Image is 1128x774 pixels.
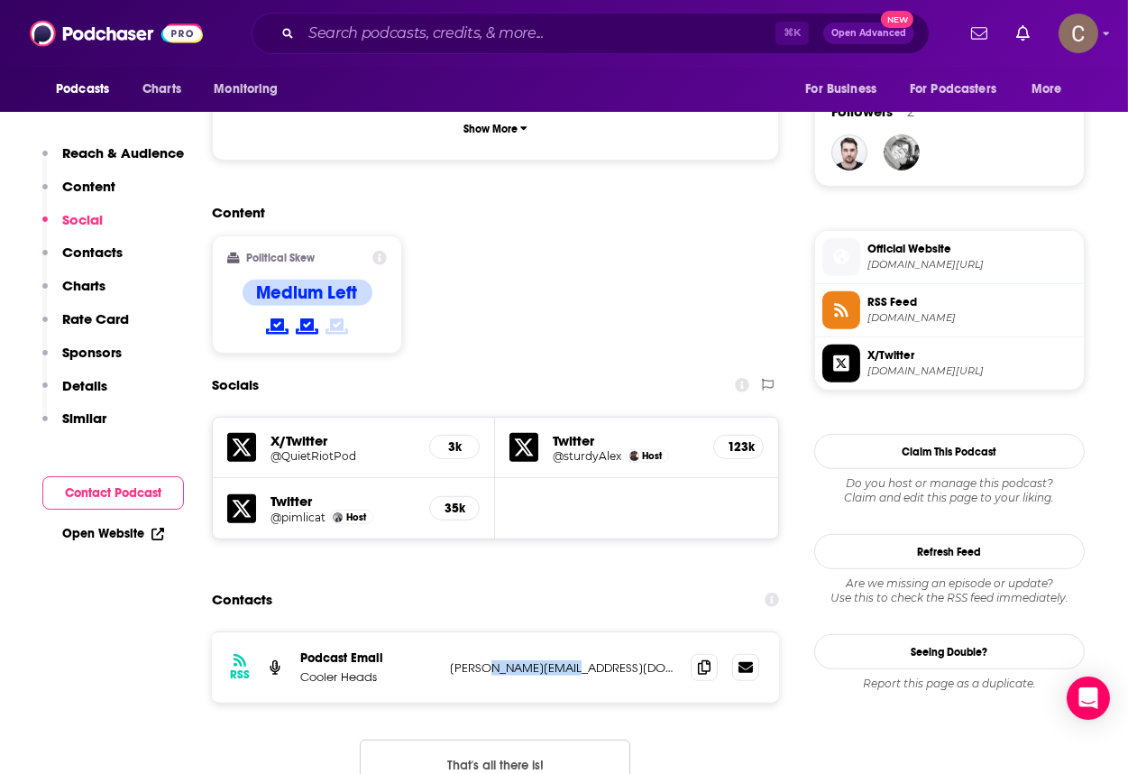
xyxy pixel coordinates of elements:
button: open menu [1019,72,1085,106]
button: Reach & Audience [42,144,184,178]
a: Charts [131,72,192,106]
h2: Socials [212,368,259,402]
span: Official Website [867,241,1077,257]
a: @sturdyAlex [553,449,621,463]
span: Do you host or manage this podcast? [814,476,1085,491]
h2: Content [212,204,765,221]
p: Contacts [62,244,123,261]
span: Charts [142,77,181,102]
button: Similar [42,410,106,443]
span: ⌘ K [775,22,809,45]
img: sumpetronius [831,134,867,170]
div: Search podcasts, credits, & more... [252,13,930,54]
h5: 3k [445,439,464,455]
p: Similar [62,410,106,427]
span: More [1032,77,1062,102]
a: Seeing Double? [814,634,1085,669]
p: Charts [62,277,105,294]
span: Open Advanced [831,29,906,38]
a: Open Website [62,526,164,541]
input: Search podcasts, credits, & more... [301,19,775,48]
img: User Profile [1059,14,1098,53]
span: Podcasts [56,77,109,102]
div: Open Intercom Messenger [1067,677,1110,720]
span: Followers [831,103,893,120]
span: Monitoring [214,77,278,102]
button: Content [42,178,115,211]
p: Sponsors [62,344,122,361]
h5: Twitter [553,432,698,449]
h5: 35k [445,501,464,516]
span: Host [643,450,663,462]
span: quietriotpod.com#fe214801-0dbb-4a0b-a350-1179b7b0c829 [867,258,1077,272]
div: Report this page as a duplicate. [814,677,1085,691]
a: Official Website[DOMAIN_NAME][URL] [822,238,1077,276]
a: @QuietRiotPod [271,449,415,463]
span: feeds.megaphone.fm [867,311,1077,325]
p: Podcast Email [300,650,436,666]
p: Content [62,178,115,195]
a: @pimlicat [271,511,326,524]
p: Social [62,211,103,228]
a: Show notifications dropdown [964,18,995,49]
a: Show notifications dropdown [1009,18,1037,49]
span: RSS Feed [867,294,1077,310]
button: open menu [793,72,899,106]
h5: 123k [729,439,748,455]
span: twitter.com/QuietRiotPod [867,364,1077,378]
img: Alex Andreou [629,451,639,461]
button: open menu [43,72,133,106]
a: X/Twitter[DOMAIN_NAME][URL] [822,345,1077,382]
div: Are we missing an episode or update? Use this to check the RSS feed immediately. [814,576,1085,605]
div: Claim and edit this page to your liking. [814,476,1085,505]
span: For Podcasters [910,77,996,102]
h2: Contacts [212,583,272,617]
div: 2 [907,104,914,120]
img: Podchaser - Follow, Share and Rate Podcasts [30,16,203,51]
h5: X/Twitter [271,432,415,449]
button: Show profile menu [1059,14,1098,53]
span: Host [346,511,366,523]
button: Contacts [42,244,123,277]
button: open menu [898,72,1023,106]
img: carriefsalter [884,134,920,170]
button: Refresh Feed [814,534,1085,569]
p: Cooler Heads [300,669,436,685]
p: Rate Card [62,310,129,327]
h3: RSS [230,668,250,682]
p: Show More [463,123,518,135]
button: Claim This Podcast [814,434,1085,469]
span: Logged in as clay.bolton [1059,14,1098,53]
span: X/Twitter [867,347,1077,364]
h4: Medium Left [257,281,358,304]
span: For Business [805,77,876,102]
button: Rate Card [42,310,129,344]
h2: Political Skew [247,252,316,264]
button: Sponsors [42,344,122,377]
p: Reach & Audience [62,144,184,161]
button: Social [42,211,103,244]
p: Details [62,377,107,394]
button: Contact Podcast [42,476,184,510]
h5: Twitter [271,493,415,510]
button: Details [42,377,107,410]
p: [PERSON_NAME][EMAIL_ADDRESS][DOMAIN_NAME] [450,660,676,676]
button: Open AdvancedNew [823,23,914,44]
img: Naomi Smith [333,512,343,522]
button: Charts [42,277,105,310]
button: Show More [227,112,764,145]
button: open menu [201,72,301,106]
a: RSS Feed[DOMAIN_NAME] [822,291,1077,329]
span: New [881,11,913,28]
